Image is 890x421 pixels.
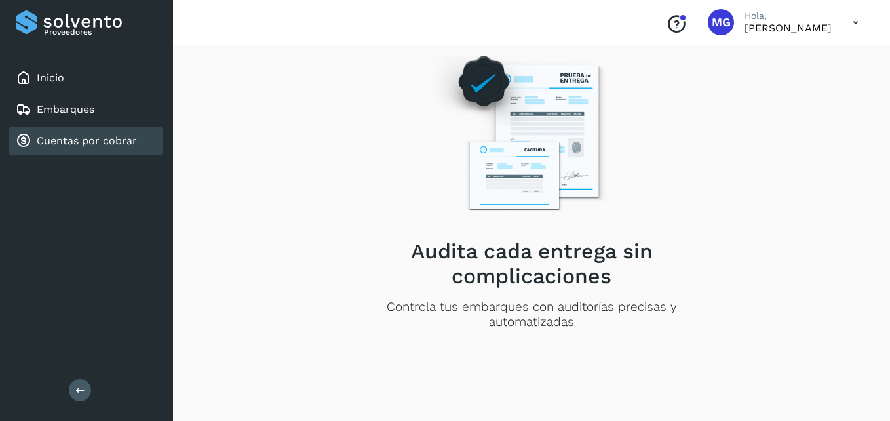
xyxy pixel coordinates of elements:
[9,95,163,124] div: Embarques
[37,71,64,84] a: Inicio
[745,22,832,34] p: Marcelo Garza Espinosa
[345,300,718,330] p: Controla tus embarques con auditorías precisas y automatizadas
[44,28,157,37] p: Proveedores
[37,134,137,147] a: Cuentas por cobrar
[345,239,718,289] h2: Audita cada entrega sin complicaciones
[37,103,94,115] a: Embarques
[9,64,163,92] div: Inicio
[745,10,832,22] p: Hola,
[418,36,645,228] img: Empty state image
[9,127,163,155] div: Cuentas por cobrar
